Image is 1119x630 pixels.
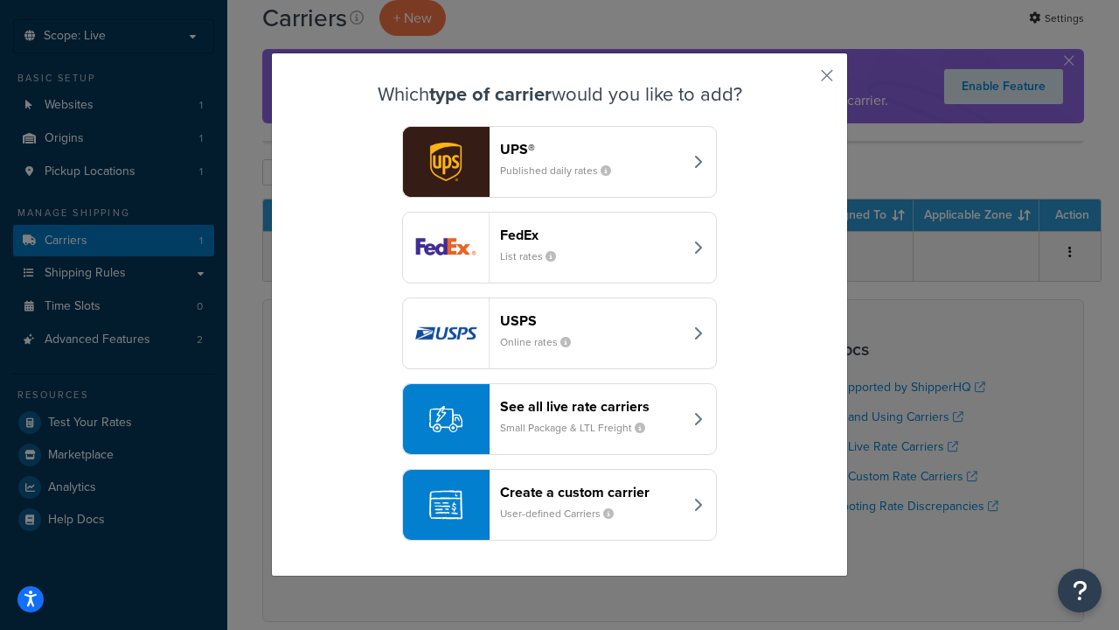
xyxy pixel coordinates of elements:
[402,469,717,541] button: Create a custom carrierUser-defined Carriers
[429,402,462,436] img: icon-carrier-liverate-becf4550.svg
[500,334,585,350] small: Online rates
[500,227,683,243] header: FedEx
[402,212,717,283] button: fedEx logoFedExList rates
[402,126,717,198] button: ups logoUPS®Published daily rates
[403,298,489,368] img: usps logo
[402,297,717,369] button: usps logoUSPSOnline rates
[500,312,683,329] header: USPS
[500,398,683,415] header: See all live rate carriers
[500,141,683,157] header: UPS®
[500,420,659,436] small: Small Package & LTL Freight
[500,163,625,178] small: Published daily rates
[402,383,717,455] button: See all live rate carriersSmall Package & LTL Freight
[500,506,628,521] small: User-defined Carriers
[403,127,489,197] img: ups logo
[429,80,552,108] strong: type of carrier
[500,484,683,500] header: Create a custom carrier
[1058,569,1102,612] button: Open Resource Center
[429,488,462,521] img: icon-carrier-custom-c93b8a24.svg
[500,248,570,264] small: List rates
[403,213,489,283] img: fedEx logo
[316,84,803,105] h3: Which would you like to add?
